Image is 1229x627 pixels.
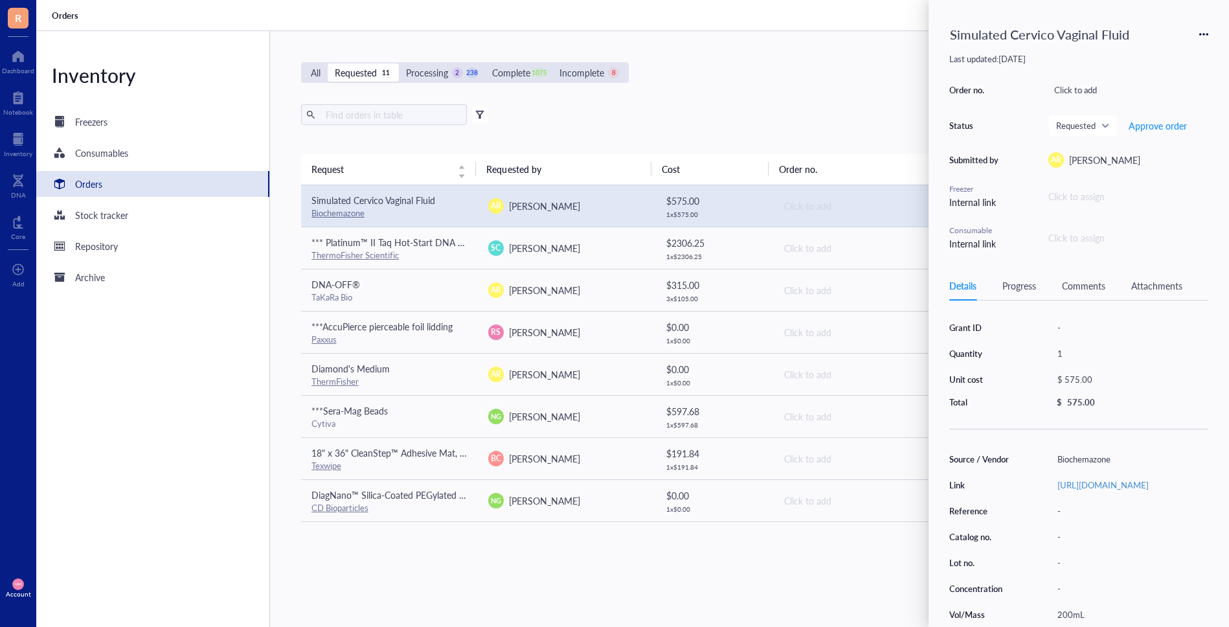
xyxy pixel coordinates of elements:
[36,233,269,259] a: Repository
[406,65,448,80] div: Processing
[1052,528,1208,546] div: -
[944,21,1135,48] div: Simulated Cervico Vaginal Fluid
[452,67,463,78] div: 2
[509,199,580,212] span: [PERSON_NAME]
[491,200,501,212] span: AR
[769,154,944,185] th: Order no.
[949,531,1015,543] div: Catalog no.
[311,418,468,429] div: Cytiva
[772,521,949,564] td: Click to add
[467,67,478,78] div: 238
[666,404,762,418] div: $ 597.68
[301,62,629,83] div: segmented control
[1052,450,1208,468] div: Biochemazone
[784,494,939,508] div: Click to add
[666,278,762,292] div: $ 315.00
[311,194,435,207] span: Simulated Cervico Vaginal Fluid
[1128,115,1188,136] button: Approve order
[36,109,269,135] a: Freezers
[1057,396,1062,408] div: $
[4,150,32,157] div: Inventory
[311,249,399,261] a: ThermoFisher Scientific
[311,375,359,387] a: ThermFisher
[772,311,949,353] td: Click to add
[75,270,105,284] div: Archive
[1067,396,1095,408] div: 575.00
[36,202,269,228] a: Stock tracker
[666,320,762,334] div: $ 0.00
[1057,479,1149,491] a: [URL][DOMAIN_NAME]
[949,453,1015,465] div: Source / Vendor
[75,146,128,160] div: Consumables
[6,590,31,598] div: Account
[311,162,451,176] span: Request
[491,242,501,254] span: SC
[666,295,762,302] div: 3 x $ 105.00
[666,463,762,471] div: 1 x $ 191.84
[784,367,939,382] div: Click to add
[772,185,949,227] td: Click to add
[666,194,762,208] div: $ 575.00
[311,333,337,345] a: Paxxus
[36,140,269,166] a: Consumables
[36,264,269,290] a: Archive
[784,409,939,424] div: Click to add
[311,530,429,543] span: ***Cam levers with quick lock
[491,496,501,506] span: NG
[15,10,21,26] span: R
[381,67,392,78] div: 11
[311,459,341,472] a: Texwipe
[1052,319,1208,337] div: -
[36,171,269,197] a: Orders
[311,446,537,459] span: 18" x 36" CleanStep™ Adhesive Mat, Blue AMA183681B
[1062,279,1105,293] div: Comments
[559,65,604,80] div: Incomplete
[949,236,1001,251] div: Internal link
[1052,606,1208,624] div: 200mL
[4,129,32,157] a: Inventory
[949,53,1208,65] div: Last updated: [DATE]
[1052,554,1208,572] div: -
[666,236,762,250] div: $ 2306.25
[666,379,762,387] div: 1 x $ 0.00
[12,280,25,288] div: Add
[772,353,949,395] td: Click to add
[949,609,1015,621] div: Vol/Mass
[1002,279,1036,293] div: Progress
[509,494,580,507] span: [PERSON_NAME]
[491,453,501,464] span: BC
[949,583,1015,595] div: Concentration
[1052,370,1203,389] div: $ 575.00
[509,368,580,381] span: [PERSON_NAME]
[311,362,390,375] span: Diamond's Medium
[311,320,453,333] span: ***AccuPierce pierceable foil lidding
[1069,154,1140,166] span: [PERSON_NAME]
[666,362,762,376] div: $ 0.00
[311,65,321,80] div: All
[509,452,580,465] span: [PERSON_NAME]
[666,421,762,429] div: 1 x $ 597.68
[301,154,477,185] th: Request
[772,437,949,479] td: Click to add
[311,291,468,303] div: TaKaRa Bio
[1048,231,1208,245] div: Click to assign
[949,322,1015,334] div: Grant ID
[11,212,25,240] a: Core
[608,67,619,78] div: 8
[949,225,1001,236] div: Consumable
[509,242,580,255] span: [PERSON_NAME]
[311,404,388,417] span: ***Sera-Mag Beads
[311,501,368,514] a: CD Bioparticles
[666,211,762,218] div: 1 x $ 575.00
[1048,189,1208,203] div: Click to assign
[651,154,769,185] th: Cost
[784,283,939,297] div: Click to add
[772,269,949,311] td: Click to add
[492,65,530,80] div: Complete
[949,84,1001,96] div: Order no.
[3,87,33,116] a: Notebook
[2,46,34,74] a: Dashboard
[311,278,360,291] span: DNA-OFF®
[15,582,21,586] span: MM
[509,284,580,297] span: [PERSON_NAME]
